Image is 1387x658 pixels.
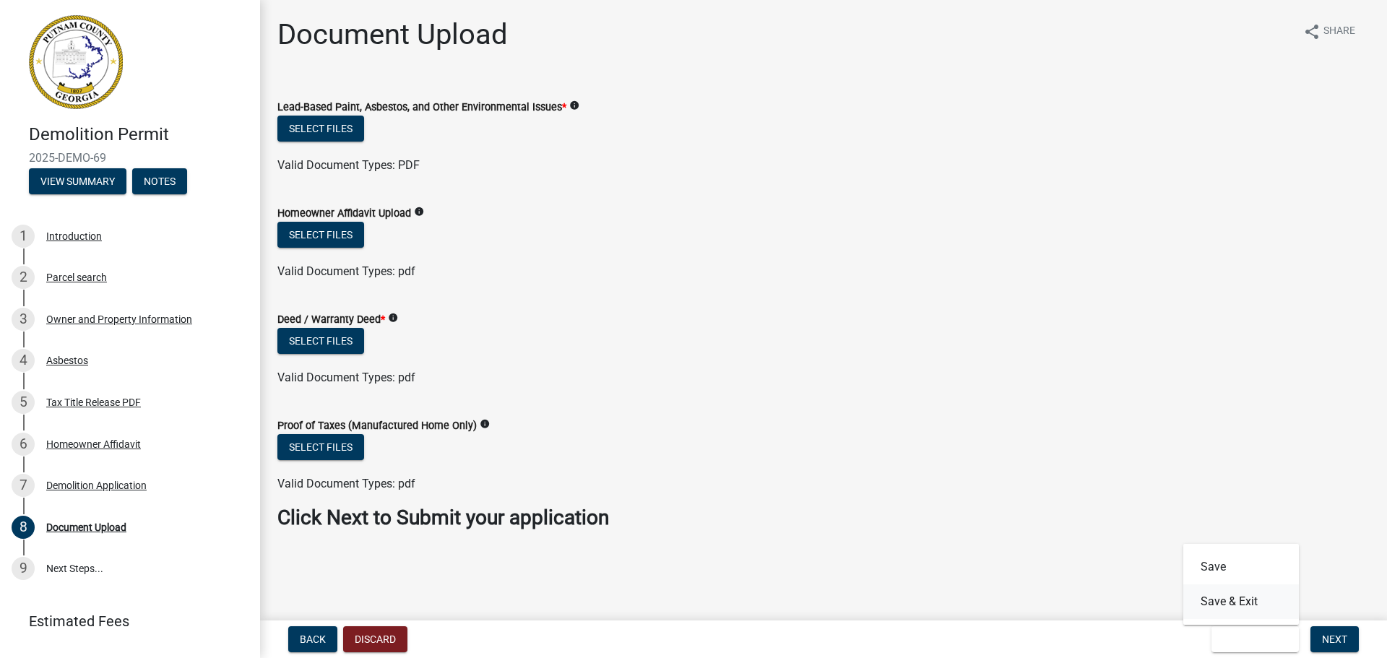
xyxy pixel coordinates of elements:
div: 7 [12,474,35,497]
i: info [480,419,490,429]
div: Homeowner Affidavit [46,439,141,449]
div: 5 [12,391,35,414]
i: info [388,313,398,323]
a: Estimated Fees [12,607,237,636]
button: Save [1183,550,1299,584]
i: info [569,100,579,111]
i: share [1303,23,1321,40]
button: Save & Exit [1211,626,1299,652]
div: 9 [12,557,35,580]
span: Next [1322,633,1347,645]
div: 2 [12,266,35,289]
button: Select files [277,222,364,248]
img: Putnam County, Georgia [29,15,123,109]
div: Asbestos [46,355,88,365]
label: Homeowner Affidavit Upload [277,209,411,219]
span: 2025-DEMO-69 [29,151,231,165]
div: 4 [12,349,35,372]
div: Owner and Property Information [46,314,192,324]
button: Save & Exit [1183,584,1299,619]
span: Valid Document Types: pdf [277,477,415,490]
strong: Click Next to Submit your application [277,506,609,529]
wm-modal-confirm: Notes [132,176,187,188]
div: Introduction [46,231,102,241]
span: Share [1323,23,1355,40]
label: Proof of Taxes (Manufactured Home Only) [277,421,477,431]
h1: Document Upload [277,17,508,52]
label: Deed / Warranty Deed [277,315,385,325]
div: 3 [12,308,35,331]
button: Select files [277,116,364,142]
span: Back [300,633,326,645]
div: Parcel search [46,272,107,282]
button: shareShare [1292,17,1367,46]
button: Discard [343,626,407,652]
div: 6 [12,433,35,456]
button: View Summary [29,168,126,194]
label: Lead-Based Paint, Asbestos, and Other Environmental Issues [277,103,566,113]
button: Select files [277,328,364,354]
button: Next [1310,626,1359,652]
button: Notes [132,168,187,194]
div: Document Upload [46,522,126,532]
h4: Demolition Permit [29,124,249,145]
button: Back [288,626,337,652]
div: 8 [12,516,35,539]
div: Tax Title Release PDF [46,397,141,407]
span: Valid Document Types: pdf [277,264,415,278]
button: Select files [277,434,364,460]
div: Demolition Application [46,480,147,490]
div: Save & Exit [1183,544,1299,625]
wm-modal-confirm: Summary [29,176,126,188]
span: Valid Document Types: pdf [277,371,415,384]
span: Save & Exit [1223,633,1279,645]
span: Valid Document Types: PDF [277,158,420,172]
div: 1 [12,225,35,248]
i: info [414,207,424,217]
